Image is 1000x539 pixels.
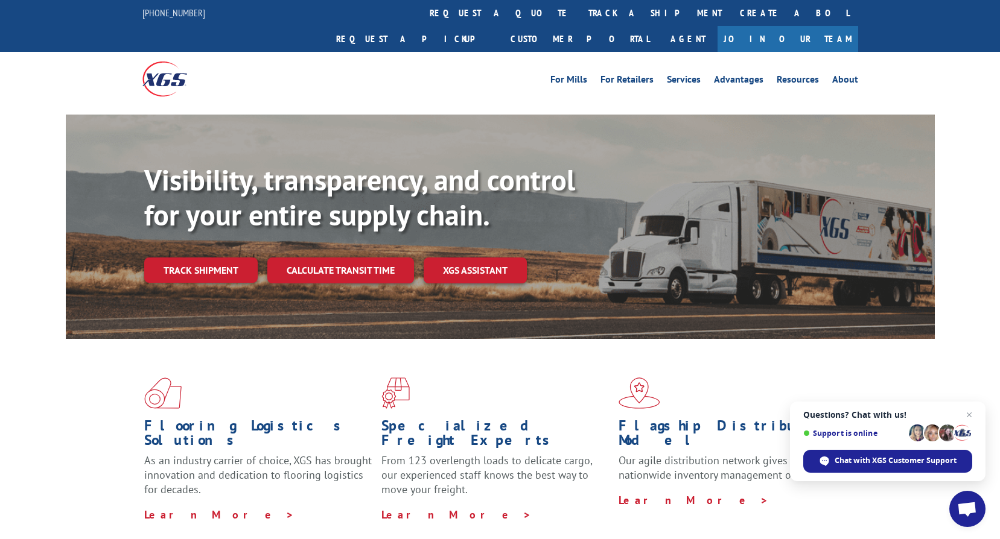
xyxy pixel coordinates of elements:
[144,453,372,496] span: As an industry carrier of choice, XGS has brought innovation and dedication to flooring logistics...
[381,453,610,507] p: From 123 overlength loads to delicate cargo, our experienced staff knows the best way to move you...
[667,75,701,88] a: Services
[144,257,258,283] a: Track shipment
[550,75,587,88] a: For Mills
[832,75,858,88] a: About
[962,408,976,422] span: Close chat
[144,508,295,522] a: Learn More >
[803,429,905,438] span: Support is online
[949,491,986,527] div: Open chat
[381,508,532,522] a: Learn More >
[424,257,527,283] a: XGS ASSISTANT
[327,26,502,52] a: Request a pickup
[619,418,847,453] h1: Flagship Distribution Model
[718,26,858,52] a: Join Our Team
[144,418,372,453] h1: Flooring Logistics Solutions
[777,75,819,88] a: Resources
[267,257,414,283] a: Calculate transit time
[803,450,972,473] div: Chat with XGS Customer Support
[381,377,410,409] img: xgs-icon-focused-on-flooring-red
[144,161,575,233] b: Visibility, transparency, and control for your entire supply chain.
[600,75,654,88] a: For Retailers
[803,410,972,420] span: Questions? Chat with us!
[619,453,841,482] span: Our agile distribution network gives you nationwide inventory management on demand.
[835,455,957,466] span: Chat with XGS Customer Support
[502,26,658,52] a: Customer Portal
[142,7,205,19] a: [PHONE_NUMBER]
[619,377,660,409] img: xgs-icon-flagship-distribution-model-red
[658,26,718,52] a: Agent
[381,418,610,453] h1: Specialized Freight Experts
[619,493,769,507] a: Learn More >
[144,377,182,409] img: xgs-icon-total-supply-chain-intelligence-red
[714,75,763,88] a: Advantages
